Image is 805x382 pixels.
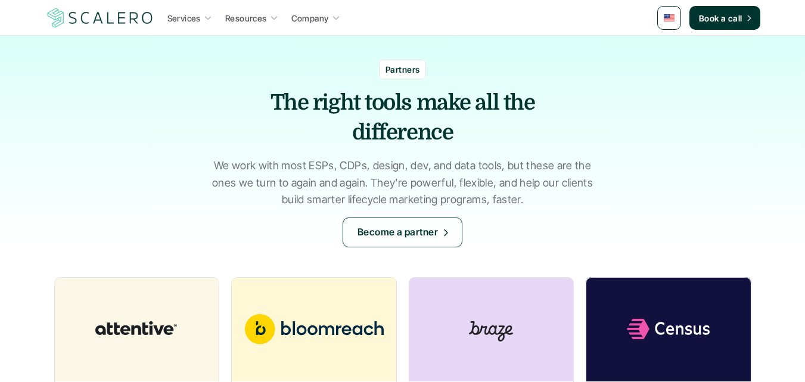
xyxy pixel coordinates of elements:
[291,12,329,24] p: Company
[386,63,419,76] p: Partners
[225,12,267,24] p: Resources
[689,6,760,30] a: Book a call
[343,218,463,247] a: Become a partner
[271,91,539,145] strong: The right tools make all the difference
[167,12,201,24] p: Services
[358,225,439,240] p: Become a partner
[45,7,155,29] img: Scalero company logo
[699,12,742,24] p: Book a call
[209,157,596,209] p: We work with most ESPs, CDPs, design, dev, and data tools, but these are the ones we turn to agai...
